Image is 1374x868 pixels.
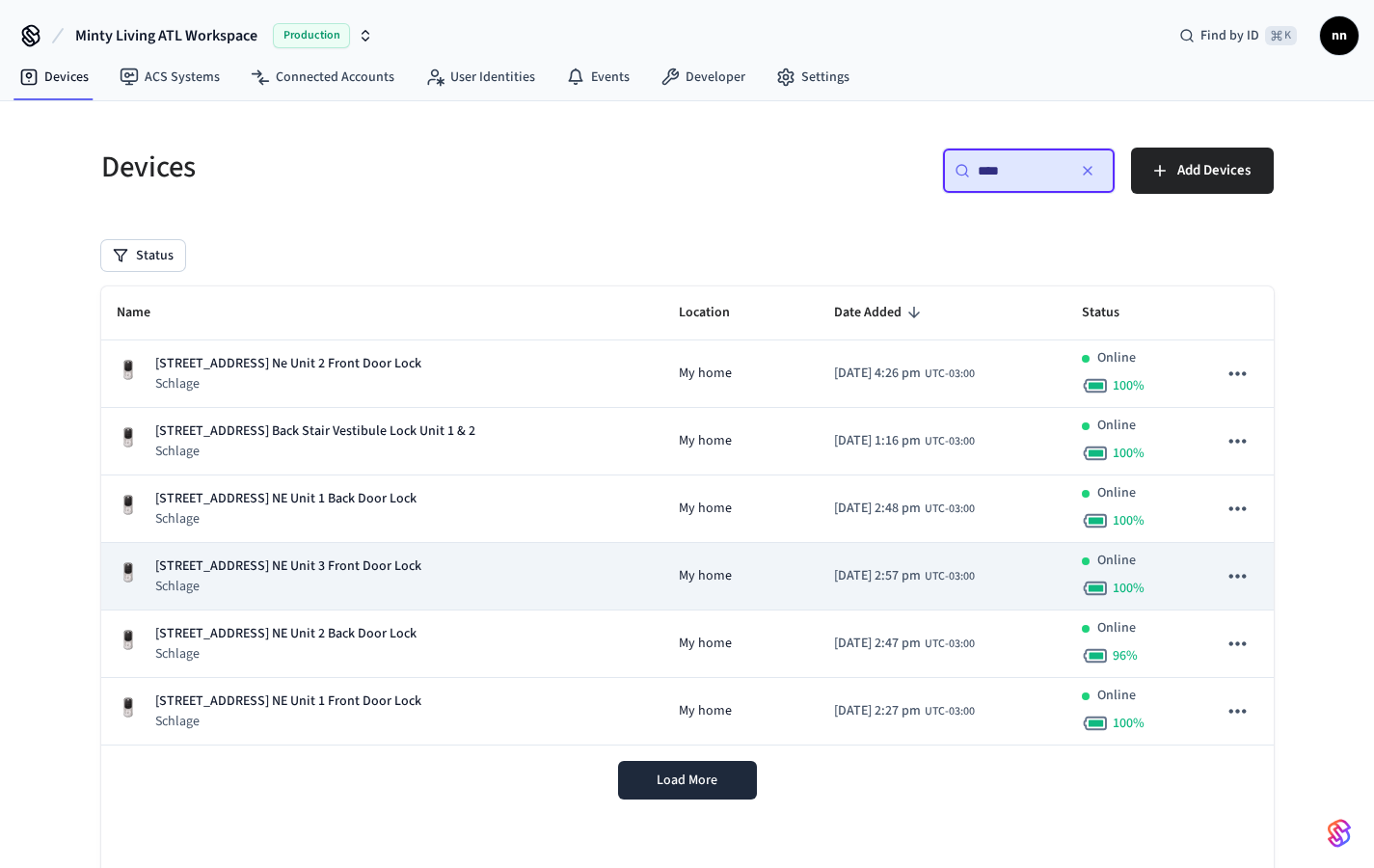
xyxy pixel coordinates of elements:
span: Add Devices [1177,158,1251,183]
span: UTC-03:00 [925,703,975,720]
div: America/Sao_Paulo [834,364,975,384]
p: [STREET_ADDRESS] Back Stair Vestibule Lock Unit 1 & 2 [155,421,475,442]
button: Add Devices [1131,148,1274,194]
p: Schlage [155,577,421,596]
div: America/Sao_Paulo [834,701,975,721]
span: Status [1082,298,1145,328]
span: [DATE] 2:27 pm [834,701,921,721]
p: Online [1097,551,1136,571]
div: America/Sao_Paulo [834,431,975,451]
span: [DATE] 2:57 pm [834,566,921,586]
p: [STREET_ADDRESS] Ne Unit 2 Front Door Lock [155,354,421,374]
span: UTC-03:00 [925,501,975,518]
img: Yale Assure Touchscreen Wifi Smart Lock, Satin Nickel, Front [117,426,140,449]
span: 100 % [1113,376,1145,395]
a: Events [551,60,645,95]
span: UTC-03:00 [925,366,975,383]
p: Online [1097,416,1136,436]
span: Date Added [834,298,927,328]
p: [STREET_ADDRESS] NE Unit 2 Back Door Lock [155,624,417,644]
span: 100 % [1113,511,1145,530]
p: Online [1097,618,1136,638]
span: Production [273,23,350,48]
span: nn [1322,18,1357,53]
span: 100 % [1113,444,1145,463]
p: Schlage [155,712,421,731]
a: Devices [4,60,104,95]
img: Yale Assure Touchscreen Wifi Smart Lock, Satin Nickel, Front [117,629,140,652]
span: Load More [657,771,717,790]
button: Load More [618,761,757,800]
div: America/Sao_Paulo [834,566,975,586]
div: Find by ID⌘ K [1164,18,1312,53]
button: nn [1320,16,1359,55]
a: Connected Accounts [235,60,410,95]
a: Settings [761,60,865,95]
span: [DATE] 4:26 pm [834,364,921,384]
img: Yale Assure Touchscreen Wifi Smart Lock, Satin Nickel, Front [117,561,140,584]
span: My home [679,701,732,721]
span: [DATE] 1:16 pm [834,431,921,451]
button: Status [101,240,185,271]
span: Minty Living ATL Workspace [75,24,257,47]
span: Location [679,298,755,328]
span: 100 % [1113,579,1145,598]
img: Yale Assure Touchscreen Wifi Smart Lock, Satin Nickel, Front [117,359,140,382]
span: My home [679,431,732,451]
span: UTC-03:00 [925,636,975,653]
a: Developer [645,60,761,95]
span: My home [679,634,732,654]
span: UTC-03:00 [925,568,975,585]
p: [STREET_ADDRESS] NE Unit 1 Front Door Lock [155,692,421,712]
span: [DATE] 2:48 pm [834,499,921,519]
span: 100 % [1113,714,1145,733]
span: 96 % [1113,646,1138,665]
a: User Identities [410,60,551,95]
p: Schlage [155,442,475,461]
div: America/Sao_Paulo [834,634,975,654]
span: ⌘ K [1265,26,1297,45]
span: [DATE] 2:47 pm [834,634,921,654]
p: Schlage [155,374,421,393]
a: ACS Systems [104,60,235,95]
table: sticky table [101,286,1274,746]
p: Online [1097,348,1136,368]
p: Online [1097,483,1136,503]
img: Yale Assure Touchscreen Wifi Smart Lock, Satin Nickel, Front [117,696,140,719]
img: Yale Assure Touchscreen Wifi Smart Lock, Satin Nickel, Front [117,494,140,517]
p: Online [1097,686,1136,706]
span: Find by ID [1200,26,1259,45]
p: Schlage [155,644,417,664]
h5: Devices [101,148,676,187]
p: [STREET_ADDRESS] NE Unit 1 Back Door Lock [155,489,417,509]
span: UTC-03:00 [925,433,975,450]
span: My home [679,566,732,586]
span: My home [679,499,732,519]
div: America/Sao_Paulo [834,499,975,519]
p: Schlage [155,509,417,529]
span: Name [117,298,175,328]
span: My home [679,364,732,384]
p: [STREET_ADDRESS] NE Unit 3 Front Door Lock [155,556,421,577]
img: SeamLogoGradient.69752ec5.svg [1328,818,1351,849]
